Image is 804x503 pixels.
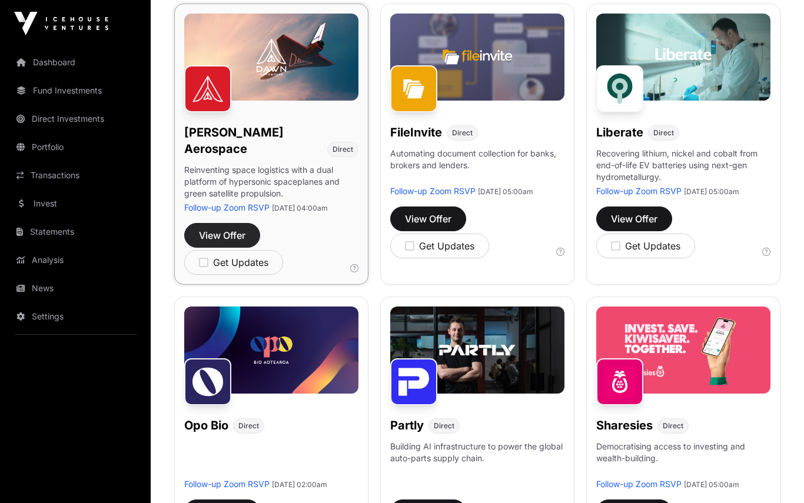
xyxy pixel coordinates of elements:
p: Reinventing space logistics with a dual platform of hypersonic spaceplanes and green satellite pr... [184,164,358,202]
h1: Opo Bio [184,417,228,434]
a: Follow-up Zoom RSVP [596,186,682,196]
button: Get Updates [596,234,695,258]
span: Direct [663,421,683,431]
img: Dawn Aerospace [184,65,231,112]
span: Direct [238,421,259,431]
span: [DATE] 05:00am [478,187,533,196]
a: News [9,275,141,301]
img: Dawn-Banner.jpg [184,14,358,101]
span: Direct [434,421,454,431]
img: Opo Bio [184,358,231,405]
iframe: Chat Widget [745,447,804,503]
img: Sharesies [596,358,643,405]
p: Building AI infrastructure to power the global auto-parts supply chain. [390,441,564,478]
img: Liberate-Banner.jpg [596,14,770,101]
img: Partly [390,358,437,405]
div: Get Updates [405,239,474,253]
span: [DATE] 05:00am [684,480,739,489]
p: Recovering lithium, nickel and cobalt from end-of-life EV batteries using next-gen hydrometallurgy. [596,148,770,185]
a: Follow-up Zoom RSVP [390,186,476,196]
a: Portfolio [9,134,141,160]
a: Direct Investments [9,106,141,132]
span: View Offer [611,212,657,226]
button: View Offer [184,223,260,248]
img: Sharesies-Banner.jpg [596,307,770,394]
h1: [PERSON_NAME] Aerospace [184,124,323,157]
a: Follow-up Zoom RSVP [184,202,270,212]
span: [DATE] 04:00am [272,204,328,212]
a: Invest [9,191,141,216]
a: Follow-up Zoom RSVP [184,479,270,489]
a: Fund Investments [9,78,141,104]
a: Analysis [9,247,141,273]
img: FileInvite [390,65,437,112]
div: Get Updates [199,255,268,269]
a: Dashboard [9,49,141,75]
span: [DATE] 02:00am [272,480,327,489]
h1: Partly [390,417,424,434]
h1: Liberate [596,124,643,141]
p: Automating document collection for banks, brokers and lenders. [390,148,564,185]
img: Liberate [596,65,643,112]
img: File-Invite-Banner.jpg [390,14,564,101]
h1: FileInvite [390,124,442,141]
span: Direct [333,145,353,154]
a: Transactions [9,162,141,188]
button: Get Updates [184,250,283,275]
img: Partly-Banner.jpg [390,307,564,394]
img: Icehouse Ventures Logo [14,12,108,35]
img: Opo-Bio-Banner.jpg [184,307,358,394]
span: View Offer [405,212,451,226]
button: View Offer [390,206,466,231]
h1: Sharesies [596,417,653,434]
button: View Offer [596,206,672,231]
span: Direct [653,128,674,138]
button: Get Updates [390,234,489,258]
p: Democratising access to investing and wealth-building. [596,441,770,478]
div: Get Updates [611,239,680,253]
a: Settings [9,304,141,329]
span: View Offer [199,228,245,242]
a: Statements [9,219,141,245]
span: Direct [452,128,473,138]
a: Follow-up Zoom RSVP [596,479,682,489]
span: [DATE] 05:00am [684,187,739,196]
